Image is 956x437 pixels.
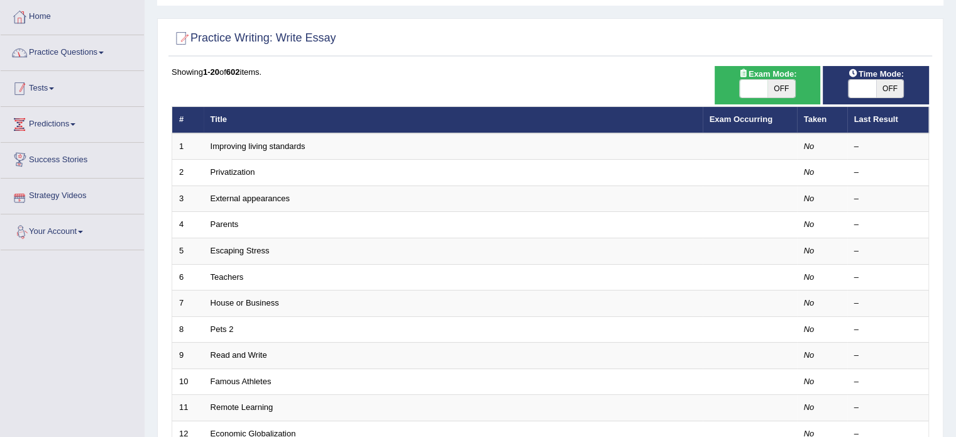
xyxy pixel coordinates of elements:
[226,67,240,77] b: 602
[211,167,255,177] a: Privatization
[211,141,305,151] a: Improving living standards
[211,194,290,203] a: External appearances
[804,350,815,360] em: No
[172,395,204,421] td: 11
[733,67,801,80] span: Exam Mode:
[804,377,815,386] em: No
[172,133,204,160] td: 1
[854,193,922,205] div: –
[172,316,204,343] td: 8
[211,324,234,334] a: Pets 2
[710,114,772,124] a: Exam Occurring
[172,368,204,395] td: 10
[854,141,922,153] div: –
[854,272,922,284] div: –
[843,67,909,80] span: Time Mode:
[854,245,922,257] div: –
[203,67,219,77] b: 1-20
[804,272,815,282] em: No
[172,264,204,290] td: 6
[854,402,922,414] div: –
[211,298,279,307] a: House or Business
[804,219,815,229] em: No
[1,35,144,67] a: Practice Questions
[804,324,815,334] em: No
[854,376,922,388] div: –
[854,219,922,231] div: –
[804,141,815,151] em: No
[1,143,144,174] a: Success Stories
[804,246,815,255] em: No
[204,107,703,133] th: Title
[172,29,336,48] h2: Practice Writing: Write Essay
[172,107,204,133] th: #
[847,107,929,133] th: Last Result
[1,71,144,102] a: Tests
[767,80,795,97] span: OFF
[172,238,204,265] td: 5
[797,107,847,133] th: Taken
[211,246,270,255] a: Escaping Stress
[172,212,204,238] td: 4
[211,350,267,360] a: Read and Write
[172,66,929,78] div: Showing of items.
[1,179,144,210] a: Strategy Videos
[172,160,204,186] td: 2
[804,194,815,203] em: No
[876,80,904,97] span: OFF
[172,343,204,369] td: 9
[854,324,922,336] div: –
[211,272,244,282] a: Teachers
[211,219,239,229] a: Parents
[854,167,922,179] div: –
[172,290,204,317] td: 7
[854,350,922,362] div: –
[804,402,815,412] em: No
[1,107,144,138] a: Predictions
[1,214,144,246] a: Your Account
[804,167,815,177] em: No
[804,298,815,307] em: No
[211,402,273,412] a: Remote Learning
[172,185,204,212] td: 3
[211,377,272,386] a: Famous Athletes
[715,66,821,104] div: Show exams occurring in exams
[854,297,922,309] div: –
